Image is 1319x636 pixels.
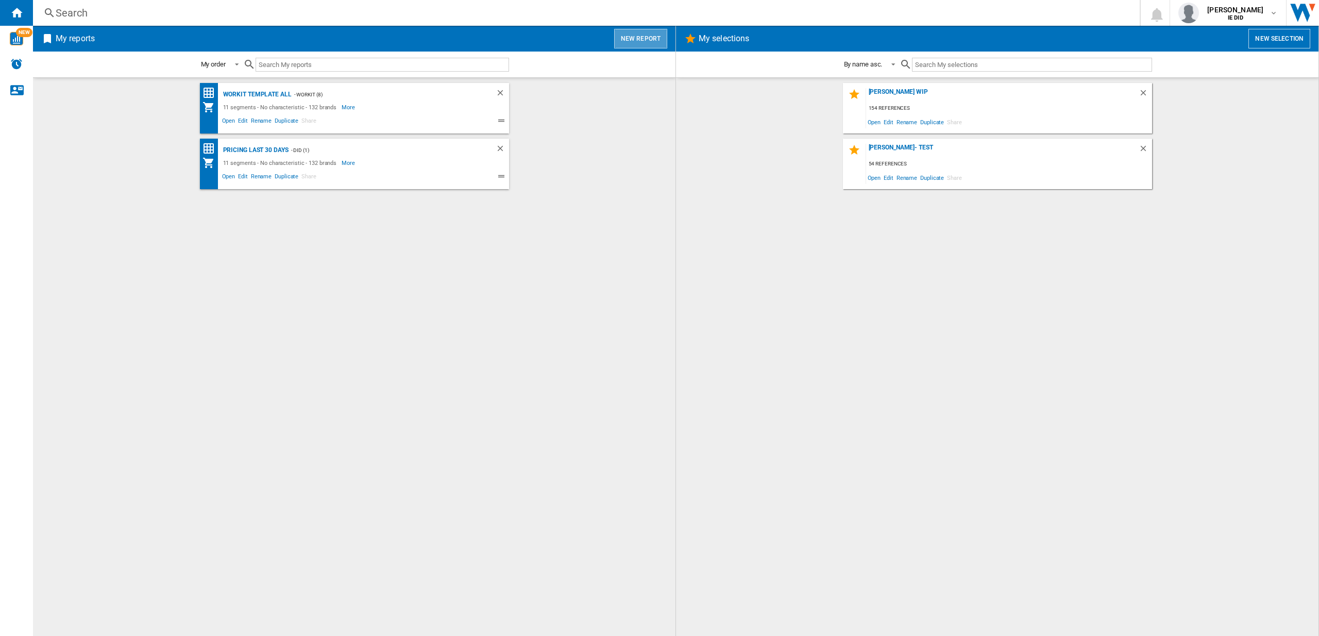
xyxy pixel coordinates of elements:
div: Delete [496,88,509,101]
div: Price Matrix [202,142,221,155]
div: Search [56,6,1113,20]
div: Price Matrix [202,87,221,99]
span: Rename [895,115,919,129]
div: Workit Template All [221,88,292,101]
span: Edit [236,116,249,128]
span: Open [866,115,883,129]
div: - DID (1) [289,144,475,157]
span: More [342,101,357,113]
button: New selection [1248,29,1310,48]
div: [PERSON_NAME]- Test [866,144,1139,158]
h2: My selections [697,29,751,48]
span: Edit [236,172,249,184]
h2: My reports [54,29,97,48]
button: New report [614,29,667,48]
span: Open [221,172,237,184]
div: My order [201,60,226,68]
b: IE DID [1228,14,1243,21]
span: Duplicate [273,116,300,128]
span: Open [866,171,883,185]
span: Edit [882,115,895,129]
div: My Assortment [202,157,221,169]
div: My Assortment [202,101,221,113]
span: Share [300,172,318,184]
span: [PERSON_NAME] [1207,5,1263,15]
span: More [342,157,357,169]
img: alerts-logo.svg [10,58,23,70]
span: Share [300,116,318,128]
div: Delete [496,144,509,157]
span: Share [945,171,963,185]
input: Search My reports [256,58,509,72]
div: - Workit (8) [292,88,475,101]
div: 11 segments - No characteristic - 132 brands [221,157,342,169]
div: 54 references [866,158,1152,171]
img: profile.jpg [1178,3,1199,23]
div: 11 segments - No characteristic - 132 brands [221,101,342,113]
span: NEW [16,28,32,37]
div: Delete [1139,88,1152,102]
span: Open [221,116,237,128]
div: [PERSON_NAME] WIP [866,88,1139,102]
input: Search My selections [912,58,1152,72]
div: Pricing Last 30 days [221,144,289,157]
div: By name asc. [844,60,883,68]
span: Duplicate [273,172,300,184]
span: Rename [895,171,919,185]
div: 154 references [866,102,1152,115]
img: wise-card.svg [10,32,23,45]
span: Rename [249,116,273,128]
span: Edit [882,171,895,185]
span: Duplicate [919,171,945,185]
span: Rename [249,172,273,184]
div: Delete [1139,144,1152,158]
span: Share [945,115,963,129]
span: Duplicate [919,115,945,129]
